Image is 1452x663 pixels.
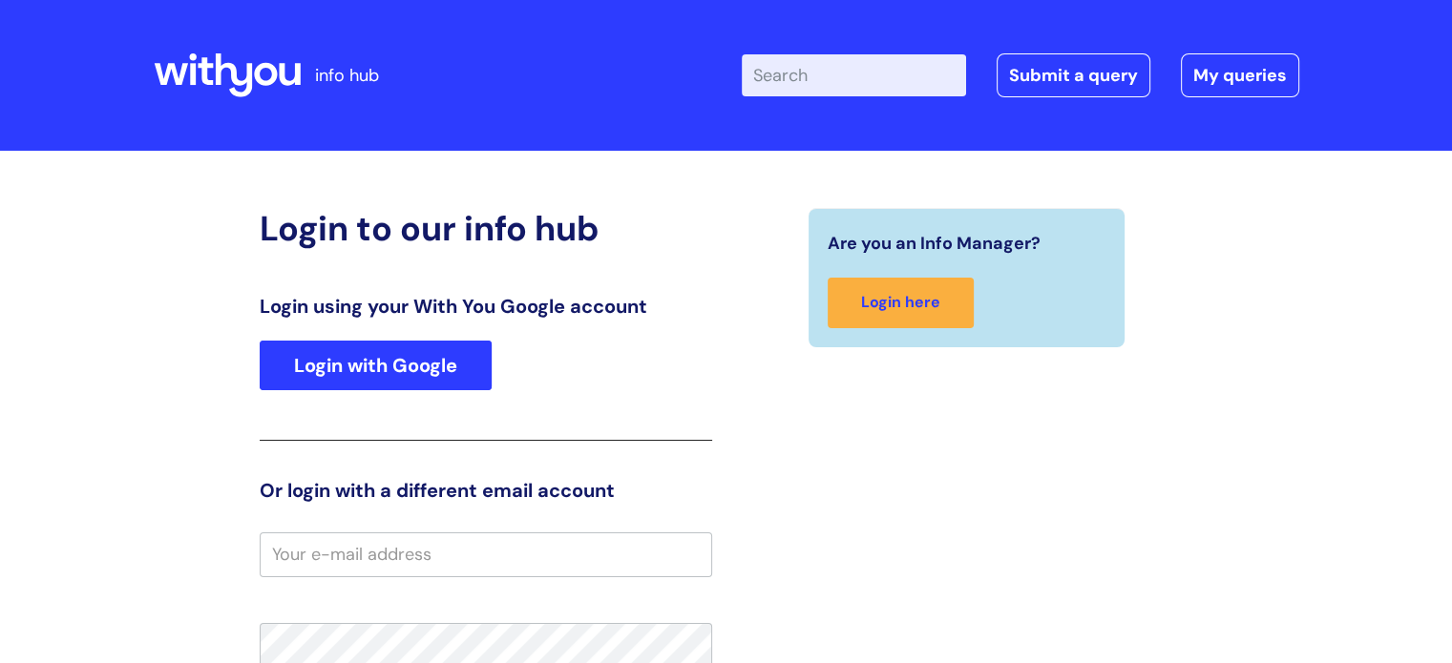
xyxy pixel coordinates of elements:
[260,479,712,502] h3: Or login with a different email account
[997,53,1150,97] a: Submit a query
[828,228,1041,259] span: Are you an Info Manager?
[315,60,379,91] p: info hub
[260,341,492,390] a: Login with Google
[260,208,712,249] h2: Login to our info hub
[828,278,974,328] a: Login here
[1181,53,1299,97] a: My queries
[742,54,966,96] input: Search
[260,532,712,576] input: Your e-mail address
[260,295,712,318] h3: Login using your With You Google account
